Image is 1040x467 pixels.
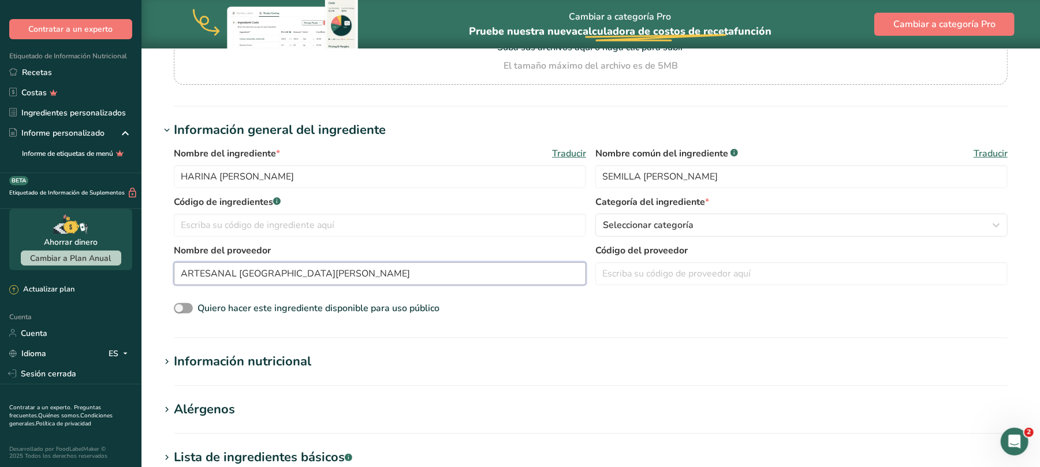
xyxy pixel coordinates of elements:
[12,177,26,185] font: BETA
[17,388,42,398] font: Inicio
[23,25,114,38] img: logo
[68,388,105,398] font: Mensajes
[181,18,204,42] img: Imagen de perfil de Rachelle
[174,401,235,418] font: Alérgenos
[595,165,1008,188] input: Escriba un nombre alternativo de ingrediente si lo tiene.
[12,319,219,399] img: [Webinar gratuito] ¿Qué tiene de malo esta etiqueta?
[1001,428,1028,455] iframe: Chat en vivo de Intercom
[21,87,47,98] font: Costas
[1027,428,1031,436] font: 2
[893,18,996,31] font: Cambiar a categoría Pro
[38,412,80,420] a: Quiénes somos.
[12,318,219,464] div: [Webinar gratuito] ¿Qué tiene de malo esta etiqueta?
[174,196,273,208] font: Código de ingredientes
[174,121,386,139] font: Información general del ingrediente
[24,202,47,225] img: Imagen de perfil de Rana
[58,360,115,406] button: Mensajes
[137,18,161,42] img: Imagen de perfil de Aya
[31,253,111,264] font: Cambiar a Plan Anual
[12,192,219,235] div: Imagen de perfil de RanaHola, soy Rana de Food Label Maker. Haz clic en Descargar en la página de...
[22,149,113,158] font: Informe de etiquetas de menú
[595,196,705,208] font: Categoría del ingrediente
[132,388,156,398] font: Ayuda
[17,284,214,307] button: Buscar ayuda
[874,13,1015,36] button: Cambiar a categoría Pro
[126,215,162,224] font: Hace 2m
[577,24,734,38] font: calculadora de costos de receta
[9,51,127,61] font: Etiquetado de Información Nutricional
[9,189,125,197] font: Etiquetado de Información de Suplementos
[44,237,98,248] font: Ahorrar dinero
[595,244,688,257] font: Código del proveedor
[36,420,91,428] a: Política de privacidad
[21,107,126,118] font: Ingredientes personalizados
[9,19,132,39] button: Contratar a un experto
[12,175,219,236] div: Mensaje recienteImagen de perfil de RanaHola, soy Rana de Food Label Maker. Haz clic en Descargar...
[159,18,182,42] img: Imagen de perfil de Reem
[595,262,1008,285] input: Escriba su código de proveedor aquí
[569,10,672,23] font: Cambiar a categoría Pro
[174,147,276,160] font: Nombre del ingrediente
[121,215,125,224] font: •
[174,262,586,285] input: Escriba el nombre de su proveedor aquí
[24,252,120,261] font: Envíanos un mensaje
[22,67,52,78] font: Recetas
[9,412,113,428] a: Condiciones generales.
[174,165,586,188] input: Escriba el nombre de su ingrediente aquí
[21,328,47,339] font: Cuenta
[197,302,439,315] font: Quiero hacer este ingrediente disponible para uso público
[173,360,231,406] button: Noticias
[174,449,345,466] font: Lista de ingredientes básicos
[186,388,218,398] font: Noticias
[734,24,771,38] font: función
[595,147,728,160] font: Nombre común del ingrediente
[23,82,199,121] font: Hola [PERSON_NAME] 👋
[9,452,107,460] font: 2025 Todos los derechos reservados
[9,445,106,453] font: Desarrollado por FoodLabelMaker ©
[552,147,586,160] font: Traducir
[9,404,72,412] a: Contratar a un experto.
[21,251,121,266] button: Cambiar a Plan Anual
[109,348,118,359] font: ES
[51,215,118,224] font: [PERSON_NAME]
[9,312,31,322] font: Cuenta
[23,284,74,294] font: Actualizar plan
[12,241,219,273] div: Envíanos un mensaje
[23,121,172,160] font: ¿Cómo podemos ayudarte?
[174,244,271,257] font: Nombre del proveedor
[24,186,102,195] font: Mensaje reciente
[974,147,1008,160] font: Traducir
[603,219,694,231] font: Seleccionar categoría
[174,214,586,237] input: Escriba su código de ingrediente aquí
[29,24,113,35] font: Contratar a un experto
[469,24,577,38] font: Pruebe nuestra nueva
[9,404,101,420] a: Preguntas frecuentes.
[174,353,311,370] font: Información nutricional
[21,348,46,359] font: Idioma
[595,214,1008,237] button: Seleccionar categoría
[504,59,678,72] font: El tamaño máximo del archivo es de 5MB
[21,368,76,379] font: Sesión cerrada
[115,360,173,406] button: Ayuda
[24,291,85,300] font: Buscar ayuda
[51,203,439,212] font: Hola, soy Rana de Food Label Maker. Haz clic en Descargar en la página del creador de recetas.
[21,128,105,139] font: Informe personalizado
